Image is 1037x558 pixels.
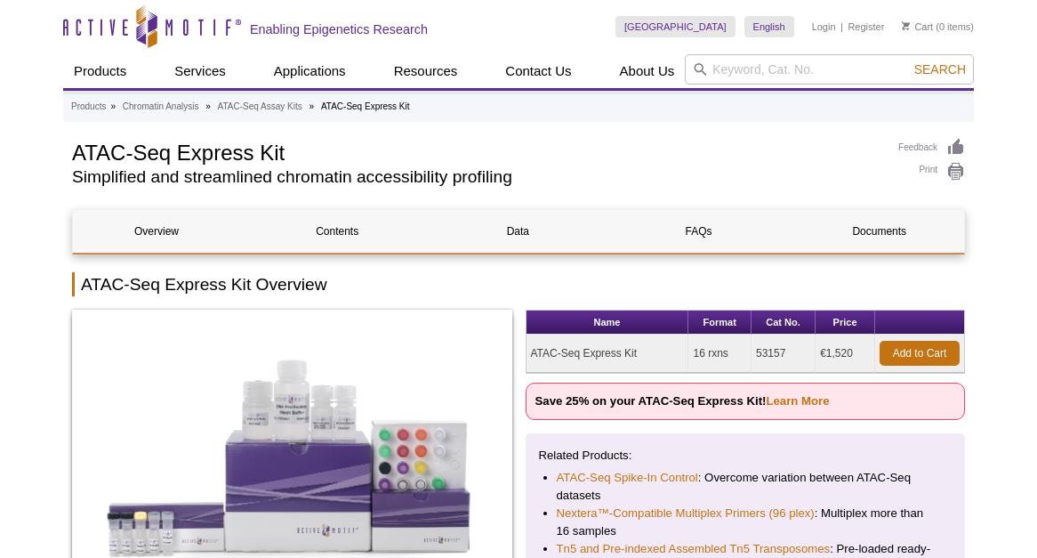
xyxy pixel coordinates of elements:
[434,210,601,253] a: Data
[110,101,116,111] li: »
[71,99,106,115] a: Products
[848,20,884,33] a: Register
[63,54,137,88] a: Products
[688,335,752,373] td: 16 rxns
[123,99,199,115] a: Chromatin Analysis
[557,469,935,505] li: : Overcome variation between ATAC-Seq datasets
[752,335,816,373] td: 53157
[914,62,966,77] span: Search
[164,54,237,88] a: Services
[898,138,965,158] a: Feedback
[816,335,875,373] td: €1,520
[557,505,935,540] li: : Multiplex more than 16 samples
[309,101,315,111] li: »
[557,505,815,522] a: Nextera™-Compatible Multiplex Primers (96 plex)
[72,138,880,165] h1: ATAC-Seq Express Kit
[218,99,302,115] a: ATAC-Seq Assay Kits
[902,20,933,33] a: Cart
[615,16,736,37] a: [GEOGRAPHIC_DATA]
[909,61,971,77] button: Search
[796,210,963,253] a: Documents
[902,21,910,30] img: Your Cart
[766,394,829,408] a: Learn More
[494,54,582,88] a: Contact Us
[527,311,689,335] th: Name
[902,16,974,37] li: (0 items)
[72,169,880,185] h2: Simplified and streamlined chromatin accessibility profiling
[73,210,240,253] a: Overview
[880,341,960,366] a: Add to Cart
[615,210,783,253] a: FAQs
[557,540,831,558] a: Tn5 and Pre-indexed Assembled Tn5 Transposomes
[263,54,357,88] a: Applications
[539,447,953,465] p: Related Products:
[688,311,752,335] th: Format
[557,469,698,487] a: ATAC-Seq Spike-In Control
[535,394,830,408] strong: Save 25% on your ATAC-Seq Express Kit!
[752,311,816,335] th: Cat No.
[840,16,843,37] li: |
[250,21,428,37] h2: Enabling Epigenetics Research
[685,54,974,85] input: Keyword, Cat. No.
[383,54,469,88] a: Resources
[72,272,965,296] h2: ATAC-Seq Express Kit Overview
[527,335,689,373] td: ATAC-Seq Express Kit
[609,54,686,88] a: About Us
[321,101,410,111] li: ATAC-Seq Express Kit
[812,20,836,33] a: Login
[253,210,421,253] a: Contents
[898,162,965,182] a: Print
[744,16,794,37] a: English
[816,311,875,335] th: Price
[205,101,211,111] li: »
